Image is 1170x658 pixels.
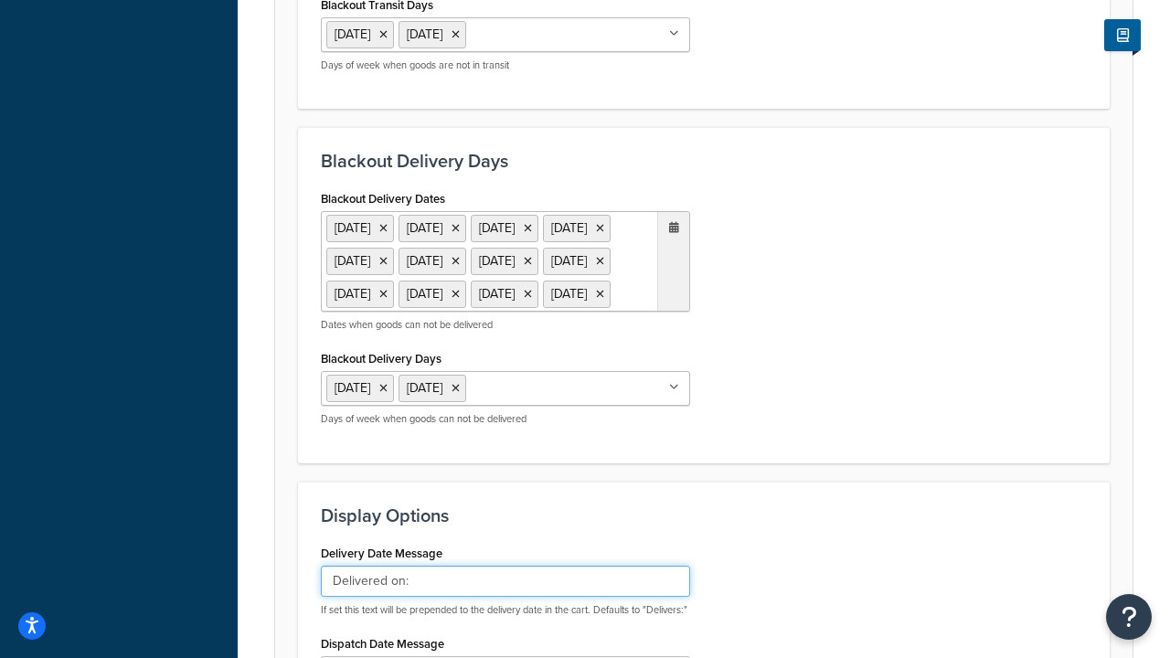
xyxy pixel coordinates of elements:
li: [DATE] [543,215,611,242]
label: Delivery Date Message [321,547,442,560]
span: [DATE] [335,25,370,44]
button: Show Help Docs [1104,19,1141,51]
p: Dates when goods can not be delivered [321,318,690,332]
li: [DATE] [471,248,538,275]
h3: Blackout Delivery Days [321,151,1087,171]
li: [DATE] [543,281,611,308]
li: [DATE] [543,248,611,275]
label: Dispatch Date Message [321,637,444,651]
li: [DATE] [399,248,466,275]
li: [DATE] [471,215,538,242]
p: Days of week when goods can not be delivered [321,412,690,426]
li: [DATE] [326,248,394,275]
li: [DATE] [399,215,466,242]
li: [DATE] [471,281,538,308]
p: Days of week when goods are not in transit [321,58,690,72]
span: [DATE] [335,378,370,398]
li: [DATE] [326,281,394,308]
span: [DATE] [407,25,442,44]
label: Blackout Delivery Dates [321,192,445,206]
input: Delivers: [321,566,690,597]
h3: Display Options [321,505,1087,525]
label: Blackout Delivery Days [321,352,441,366]
li: [DATE] [399,281,466,308]
p: If set this text will be prepended to the delivery date in the cart. Defaults to "Delivers:" [321,603,690,617]
span: [DATE] [407,378,442,398]
li: [DATE] [326,215,394,242]
button: Open Resource Center [1106,594,1152,640]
